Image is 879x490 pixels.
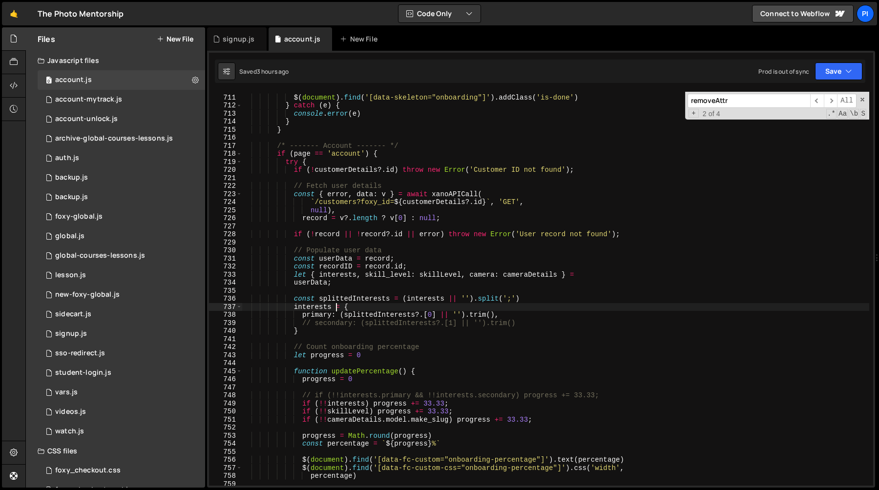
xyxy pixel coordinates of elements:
span: ​ [810,94,824,108]
div: 748 [209,391,242,400]
span: Search In Selection [860,109,866,119]
div: foxy-global.js [55,212,103,221]
div: 13533/40053.js [38,285,205,305]
div: 13533/34219.js [38,207,205,226]
div: 714 [209,118,242,126]
div: new-foxy-global.js [55,290,120,299]
div: 3 hours ago [257,67,289,76]
div: account-unlock.js [55,115,118,123]
div: 729 [209,239,242,247]
button: New File [157,35,193,43]
button: Code Only [398,5,481,22]
div: Saved [239,67,289,76]
div: 719 [209,158,242,166]
div: 751 [209,416,242,424]
div: 758 [209,472,242,480]
span: Whole Word Search [849,109,859,119]
div: 13533/46953.js [38,363,205,383]
div: 724 [209,198,242,206]
div: backup.js [55,193,88,202]
div: account.js [284,34,321,44]
input: Search for [688,94,810,108]
div: 732 [209,263,242,271]
div: 744 [209,359,242,367]
div: auth.js [55,154,79,163]
div: 716 [209,134,242,142]
div: account-mytrack.js [55,95,122,104]
span: 0 [46,77,52,85]
div: 720 [209,166,242,174]
span: Alt-Enter [837,94,857,108]
div: vars.js [55,388,78,397]
div: 13533/45030.js [38,187,205,207]
div: The Photo Mentorship [38,8,124,20]
div: Prod is out of sync [758,67,809,76]
div: 747 [209,384,242,392]
div: 755 [209,448,242,456]
div: foxy_checkout.css [55,466,121,475]
div: 741 [209,335,242,344]
div: global-courses-lessons.js [55,251,145,260]
div: archive-global-courses-lessons.js [55,134,173,143]
div: 13533/43968.js [38,129,205,148]
div: videos.js [55,408,86,416]
div: 13533/43446.js [38,305,205,324]
div: 749 [209,400,242,408]
div: 757 [209,464,242,472]
span: CaseSensitive Search [837,109,848,119]
div: Javascript files [26,51,205,70]
div: global.js [55,232,84,241]
div: 731 [209,255,242,263]
div: 13533/42246.js [38,402,205,422]
div: 735 [209,287,242,295]
div: 13533/35292.js [38,246,205,265]
div: 738 [209,311,242,319]
div: backup.js [55,173,88,182]
div: 727 [209,223,242,231]
h2: Files [38,34,55,44]
div: 753 [209,432,242,440]
span: 2 of 4 [699,110,724,118]
div: account.js [55,76,92,84]
div: 725 [209,206,242,215]
div: 746 [209,375,242,384]
div: 722 [209,182,242,190]
div: 13533/38507.css [38,461,205,480]
div: 737 [209,303,242,311]
div: New File [340,34,381,44]
div: 745 [209,367,242,376]
div: 742 [209,343,242,351]
div: 13533/34220.js [38,70,205,90]
div: 13533/35472.js [38,265,205,285]
div: 754 [209,440,242,448]
div: 13533/34034.js [38,148,205,168]
div: sso-redirect.js [55,349,105,358]
div: 718 [209,150,242,158]
div: 711 [209,94,242,102]
a: 🤙 [2,2,26,25]
div: 736 [209,295,242,303]
div: 756 [209,456,242,464]
div: 715 [209,126,242,134]
button: Save [815,62,862,80]
div: 712 [209,102,242,110]
div: 752 [209,424,242,432]
div: 721 [209,174,242,183]
div: 723 [209,190,242,199]
div: 13533/35364.js [38,324,205,344]
div: 734 [209,279,242,287]
div: 13533/39483.js [38,226,205,246]
div: 13533/47004.js [38,344,205,363]
div: watch.js [55,427,84,436]
div: sidecart.js [55,310,91,319]
div: 13533/38978.js [38,383,205,402]
div: 13533/38527.js [38,422,205,441]
div: CSS files [26,441,205,461]
span: RegExp Search [826,109,837,119]
div: 740 [209,327,242,335]
div: 759 [209,480,242,489]
div: 13533/45031.js [38,168,205,187]
span: ​ [824,94,837,108]
div: 730 [209,246,242,255]
div: student-login.js [55,368,111,377]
